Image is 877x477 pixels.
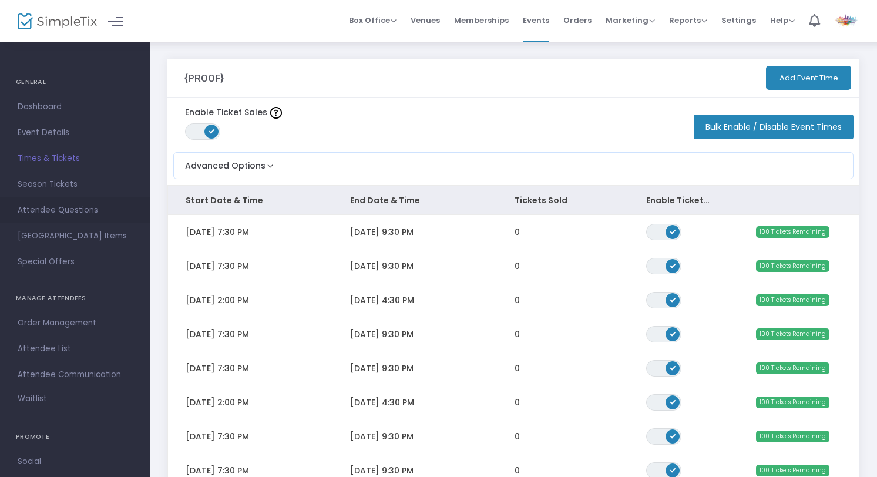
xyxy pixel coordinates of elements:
span: Marketing [606,15,655,26]
span: Season Tickets [18,177,132,192]
span: ON [670,330,676,336]
span: 100 Tickets Remaining [756,431,829,442]
span: Social [18,454,132,469]
span: 0 [515,465,520,476]
button: Add Event Time [766,66,851,90]
th: Tickets Sold [497,186,629,215]
span: ON [670,398,676,404]
th: End Date & Time [332,186,497,215]
span: 0 [515,328,520,340]
h4: GENERAL [16,70,134,94]
span: [DATE] 9:30 PM [350,465,414,476]
span: ON [670,364,676,370]
span: Times & Tickets [18,151,132,166]
span: ON [670,432,676,438]
span: [DATE] 9:30 PM [350,328,414,340]
th: Start Date & Time [168,186,332,215]
span: [DATE] 4:30 PM [350,397,414,408]
span: Memberships [454,5,509,35]
span: Events [523,5,549,35]
th: Enable Ticket Sales [629,186,727,215]
span: 0 [515,294,520,306]
span: Attendee List [18,341,132,357]
span: Reports [669,15,707,26]
span: 100 Tickets Remaining [756,397,829,408]
span: Order Management [18,315,132,331]
span: 100 Tickets Remaining [756,328,829,340]
span: [DATE] 9:30 PM [350,260,414,272]
span: ON [209,128,215,134]
span: [DATE] 9:30 PM [350,431,414,442]
span: 0 [515,397,520,408]
span: ON [670,228,676,234]
img: question-mark [270,107,282,119]
span: Waitlist [18,393,47,405]
label: Enable Ticket Sales [185,106,282,119]
span: Attendee Communication [18,367,132,382]
span: Attendee Questions [18,203,132,218]
span: ON [670,466,676,472]
span: Dashboard [18,99,132,115]
span: Help [770,15,795,26]
span: [DATE] 2:00 PM [186,294,249,306]
span: 100 Tickets Remaining [756,226,829,238]
span: [DATE] 7:30 PM [186,328,249,340]
span: [DATE] 4:30 PM [350,294,414,306]
span: 100 Tickets Remaining [756,260,829,272]
span: [DATE] 7:30 PM [186,362,249,374]
span: Event Details [18,125,132,140]
span: [DATE] 7:30 PM [186,260,249,272]
span: Settings [721,5,756,35]
h3: {PROOF} [184,72,224,84]
span: Orders [563,5,592,35]
span: 100 Tickets Remaining [756,362,829,374]
span: ON [670,262,676,268]
span: 0 [515,226,520,238]
span: [GEOGRAPHIC_DATA] Items [18,229,132,244]
span: Venues [411,5,440,35]
span: 0 [515,431,520,442]
button: Bulk Enable / Disable Event Times [694,115,854,139]
span: 100 Tickets Remaining [756,294,829,306]
span: [DATE] 7:30 PM [186,465,249,476]
span: 0 [515,362,520,374]
span: [DATE] 7:30 PM [186,431,249,442]
span: ON [670,296,676,302]
h4: MANAGE ATTENDEES [16,287,134,310]
span: [DATE] 7:30 PM [186,226,249,238]
span: [DATE] 9:30 PM [350,226,414,238]
span: [DATE] 9:30 PM [350,362,414,374]
span: [DATE] 2:00 PM [186,397,249,408]
h4: PROMOTE [16,425,134,449]
span: 0 [515,260,520,272]
span: 100 Tickets Remaining [756,465,829,476]
button: Advanced Options [174,153,276,172]
span: Box Office [349,15,397,26]
span: Special Offers [18,254,132,270]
